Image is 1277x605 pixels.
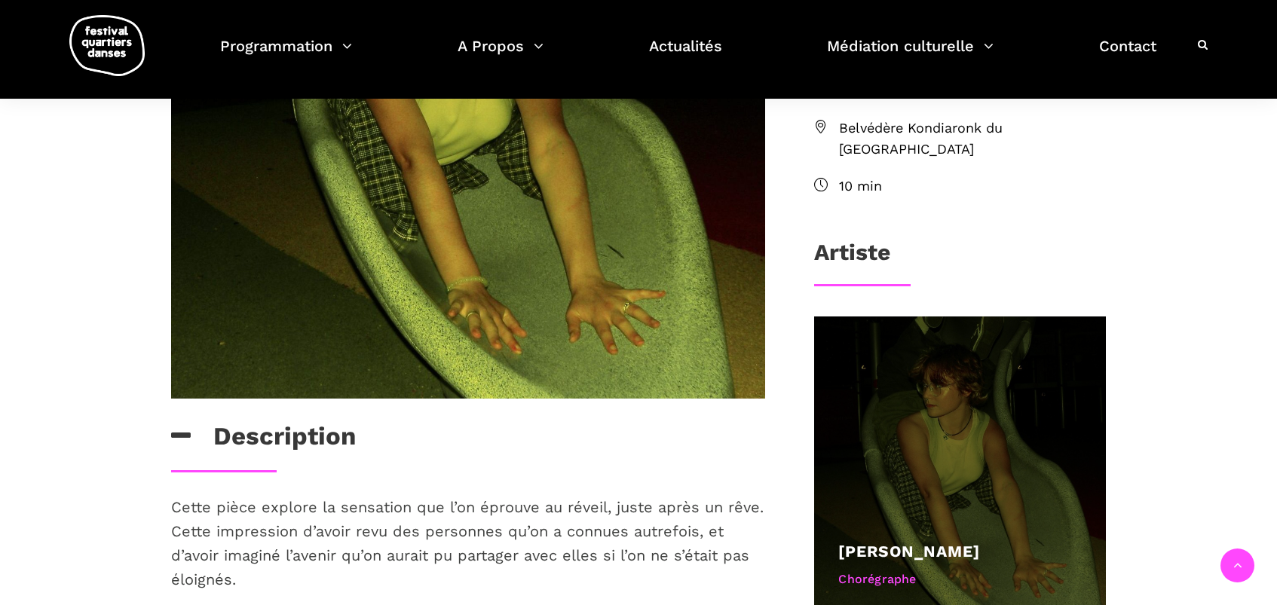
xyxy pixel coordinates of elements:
a: Actualités [649,33,722,78]
a: A Propos [458,33,544,78]
div: Chorégraphe [838,570,1082,589]
a: Contact [1099,33,1156,78]
span: 10 min [839,176,1106,197]
p: Cette pièce explore la sensation que l’on éprouve au réveil, juste après un rêve. Cette impressio... [171,495,765,591]
a: [PERSON_NAME] [838,542,980,561]
img: logo-fqd-med [69,15,145,76]
a: Médiation culturelle [827,33,994,78]
a: Programmation [220,33,352,78]
h3: Artiste [814,239,890,277]
h3: Description [171,421,356,459]
span: Belvédère Kondiaronk du [GEOGRAPHIC_DATA] [839,118,1106,161]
